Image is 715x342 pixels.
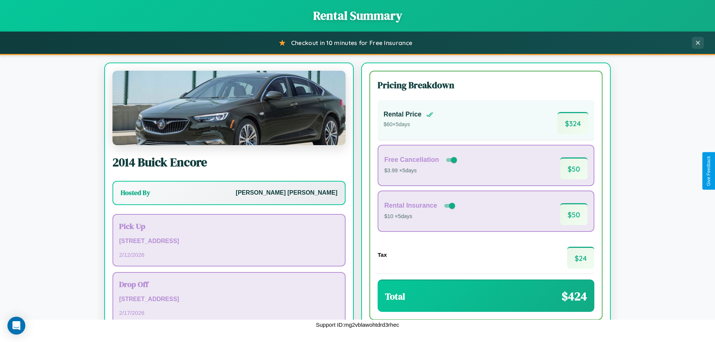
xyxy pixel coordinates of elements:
h3: Drop Off [119,279,339,290]
span: $ 324 [557,112,588,134]
div: Give Feedback [706,156,711,186]
p: [STREET_ADDRESS] [119,294,339,305]
p: [STREET_ADDRESS] [119,236,339,247]
span: $ 424 [562,288,587,304]
img: Buick Encore [112,71,346,145]
span: $ 24 [567,247,594,269]
h3: Pick Up [119,221,339,231]
p: Support ID: mg2vblawohtdrd3rhec [316,320,399,330]
h4: Rental Insurance [384,202,437,210]
div: Open Intercom Messenger [7,317,25,335]
h1: Rental Summary [7,7,708,24]
h3: Hosted By [121,188,150,197]
p: [PERSON_NAME] [PERSON_NAME] [236,188,337,198]
h4: Tax [378,252,387,258]
h2: 2014 Buick Encore [112,154,346,170]
h4: Free Cancellation [384,156,439,164]
p: 2 / 17 / 2026 [119,308,339,318]
h3: Total [385,290,405,303]
span: $ 50 [560,157,588,179]
p: $ 60 × 5 days [384,120,433,130]
span: $ 50 [560,203,588,225]
p: $3.99 × 5 days [384,166,458,176]
h4: Rental Price [384,111,422,118]
p: 2 / 12 / 2026 [119,250,339,260]
span: Checkout in 10 minutes for Free Insurance [291,39,412,47]
p: $10 × 5 days [384,212,457,221]
h3: Pricing Breakdown [378,79,594,91]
